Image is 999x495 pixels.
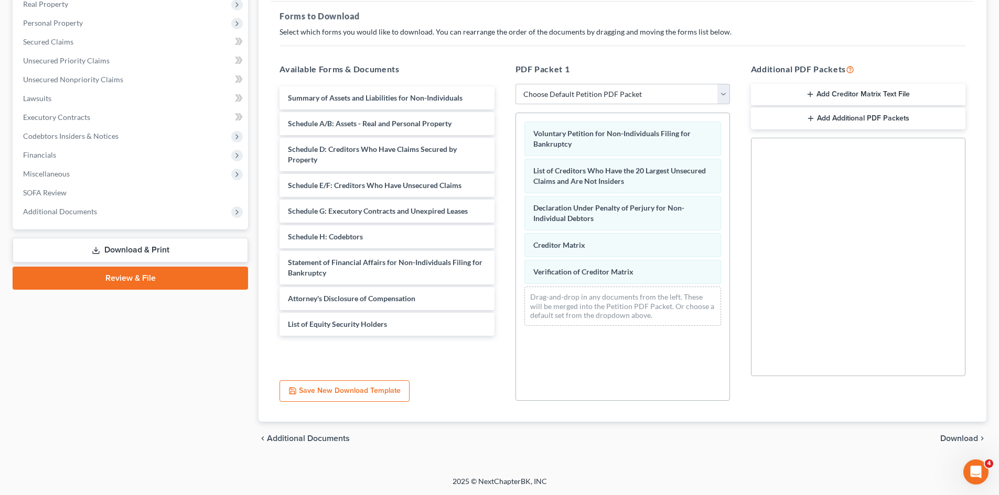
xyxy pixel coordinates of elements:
[280,63,494,75] h5: Available Forms & Documents
[940,434,986,443] button: Download chevron_right
[288,258,482,277] span: Statement of Financial Affairs for Non-Individuals Filing for Bankruptcy
[15,89,248,108] a: Lawsuits
[533,203,684,223] span: Declaration Under Penalty of Perjury for Non-Individual Debtors
[23,37,73,46] span: Secured Claims
[533,240,585,249] span: Creditor Matrix
[13,238,248,262] a: Download & Print
[978,434,986,443] i: chevron_right
[288,145,457,164] span: Schedule D: Creditors Who Have Claims Secured by Property
[288,119,452,128] span: Schedule A/B: Assets - Real and Personal Property
[751,63,965,75] h5: Additional PDF Packets
[963,459,989,485] iframe: Intercom live chat
[23,188,67,197] span: SOFA Review
[23,75,123,84] span: Unsecured Nonpriority Claims
[13,267,248,290] a: Review & File
[940,434,978,443] span: Download
[524,287,721,326] div: Drag-and-drop in any documents from the left. These will be merged into the Petition PDF Packet. ...
[288,206,468,215] span: Schedule G: Executory Contracts and Unexpired Leases
[267,434,350,443] span: Additional Documents
[23,113,90,122] span: Executory Contracts
[288,181,461,190] span: Schedule E/F: Creditors Who Have Unsecured Claims
[23,150,56,159] span: Financials
[751,107,965,129] button: Add Additional PDF Packets
[280,10,965,23] h5: Forms to Download
[23,18,83,27] span: Personal Property
[280,27,965,37] p: Select which forms you would like to download. You can rearrange the order of the documents by dr...
[280,380,410,402] button: Save New Download Template
[23,56,110,65] span: Unsecured Priority Claims
[15,32,248,51] a: Secured Claims
[288,294,415,303] span: Attorney's Disclosure of Compensation
[15,70,248,89] a: Unsecured Nonpriority Claims
[23,207,97,216] span: Additional Documents
[533,267,633,276] span: Verification of Creditor Matrix
[288,232,363,241] span: Schedule H: Codebtors
[985,459,993,468] span: 4
[515,63,730,75] h5: PDF Packet 1
[15,183,248,202] a: SOFA Review
[15,108,248,127] a: Executory Contracts
[23,94,51,103] span: Lawsuits
[533,166,706,185] span: List of Creditors Who Have the 20 Largest Unsecured Claims and Are Not Insiders
[201,476,799,495] div: 2025 © NextChapterBK, INC
[23,169,70,178] span: Miscellaneous
[288,93,463,102] span: Summary of Assets and Liabilities for Non-Individuals
[259,434,267,443] i: chevron_left
[288,320,387,328] span: List of Equity Security Holders
[15,51,248,70] a: Unsecured Priority Claims
[23,131,119,140] span: Codebtors Insiders & Notices
[259,434,350,443] a: chevron_left Additional Documents
[751,84,965,106] button: Add Creditor Matrix Text File
[533,129,691,148] span: Voluntary Petition for Non-Individuals Filing for Bankruptcy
